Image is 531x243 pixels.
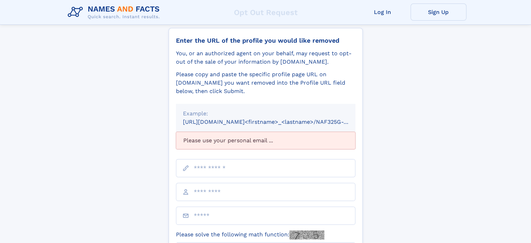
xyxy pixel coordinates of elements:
[355,3,411,21] a: Log In
[411,3,466,21] a: Sign Up
[65,3,165,22] img: Logo Names and Facts
[176,70,355,95] div: Please copy and paste the specific profile page URL on [DOMAIN_NAME] you want removed into the Pr...
[183,109,348,118] div: Example:
[176,49,355,66] div: You, or an authorized agent on your behalf, may request to opt-out of the sale of your informatio...
[176,37,355,44] div: Enter the URL of the profile you would like removed
[176,230,324,240] label: Please solve the following math function:
[176,132,355,149] div: Please use your personal email ...
[183,119,369,125] small: [URL][DOMAIN_NAME]<firstname>_<lastname>/NAF325G-xxxxxxxx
